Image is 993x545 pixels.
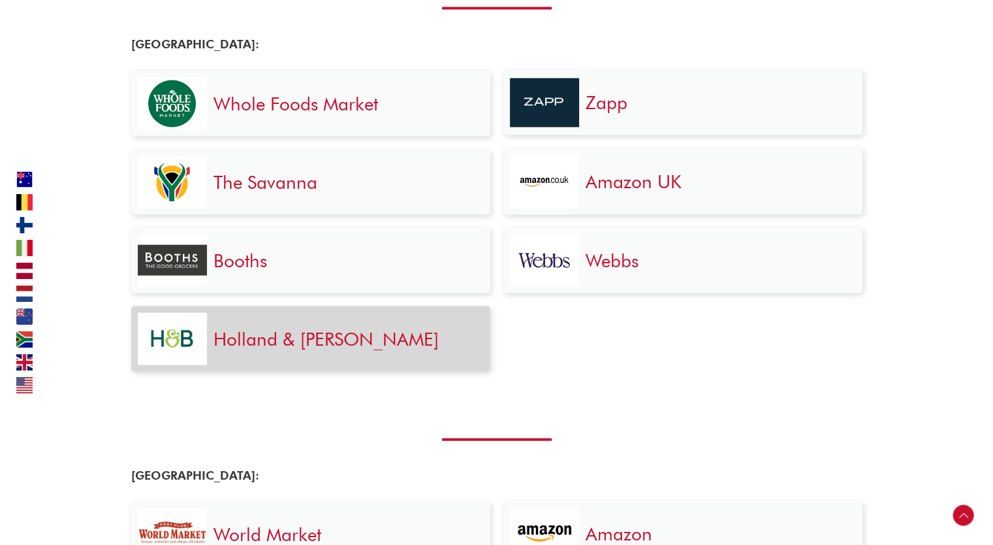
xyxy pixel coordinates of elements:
[213,328,439,350] a: Holland & [PERSON_NAME]
[586,171,682,193] a: Amazon UK
[213,93,378,115] a: Whole Foods Market
[213,171,317,193] a: The Savanna
[131,469,490,483] h4: [GEOGRAPHIC_DATA]:
[586,91,627,114] a: Zapp
[213,250,267,272] a: Booths
[131,37,490,52] h4: [GEOGRAPHIC_DATA]:
[586,523,652,545] a: Amazon
[586,250,638,272] a: Webbs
